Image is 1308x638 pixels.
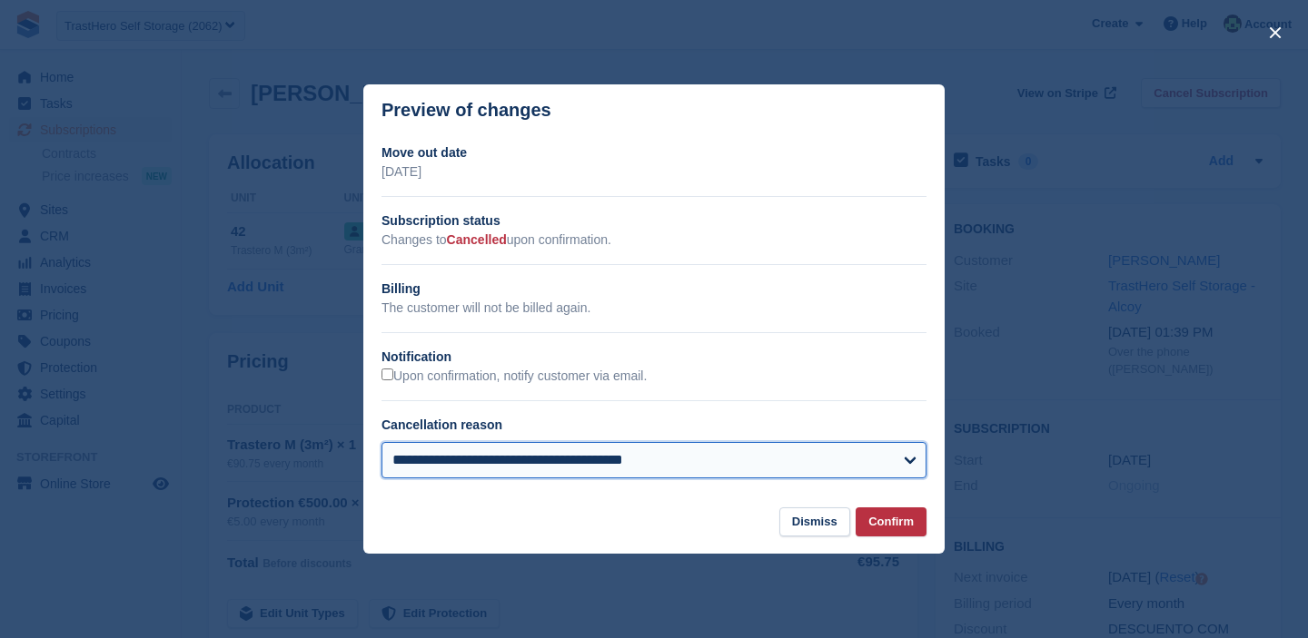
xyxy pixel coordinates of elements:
button: close [1261,18,1290,47]
label: Cancellation reason [381,417,502,432]
button: Confirm [856,507,926,537]
p: The customer will not be billed again. [381,299,926,318]
button: Dismiss [779,507,850,537]
h2: Notification [381,348,926,367]
label: Upon confirmation, notify customer via email. [381,368,647,385]
p: [DATE] [381,162,926,182]
input: Upon confirmation, notify customer via email. [381,368,393,380]
h2: Move out date [381,143,926,162]
h2: Subscription status [381,211,926,231]
p: Preview of changes [381,100,551,121]
p: Changes to upon confirmation. [381,231,926,250]
span: Cancelled [447,232,507,247]
h2: Billing [381,280,926,299]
